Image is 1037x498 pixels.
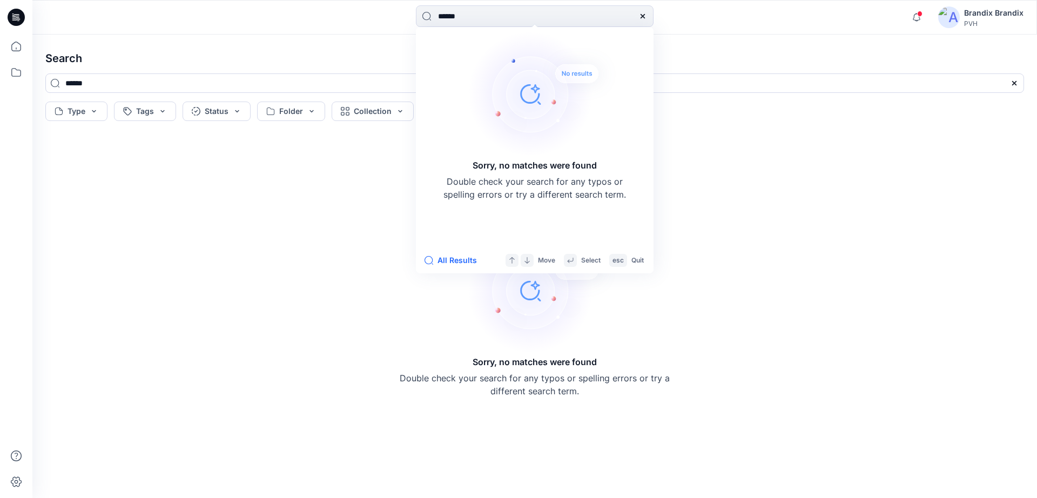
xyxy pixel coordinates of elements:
[183,102,251,121] button: Status
[964,19,1023,28] div: PVH
[581,255,601,266] p: Select
[468,29,619,159] img: Sorry, no matches were found
[631,255,644,266] p: Quit
[37,43,1033,73] h4: Search
[473,355,597,368] h5: Sorry, no matches were found
[938,6,960,28] img: avatar
[612,255,624,266] p: esc
[257,102,325,121] button: Folder
[964,6,1023,19] div: Brandix Brandix
[45,102,107,121] button: Type
[425,254,484,267] button: All Results
[114,102,176,121] button: Tags
[332,102,414,121] button: Collection
[538,255,555,266] p: Move
[443,175,627,201] p: Double check your search for any typos or spelling errors or try a different search term.
[473,159,597,172] h5: Sorry, no matches were found
[400,372,670,398] p: Double check your search for any typos or spelling errors or try a different search term.
[468,226,619,355] img: Sorry, no matches were found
